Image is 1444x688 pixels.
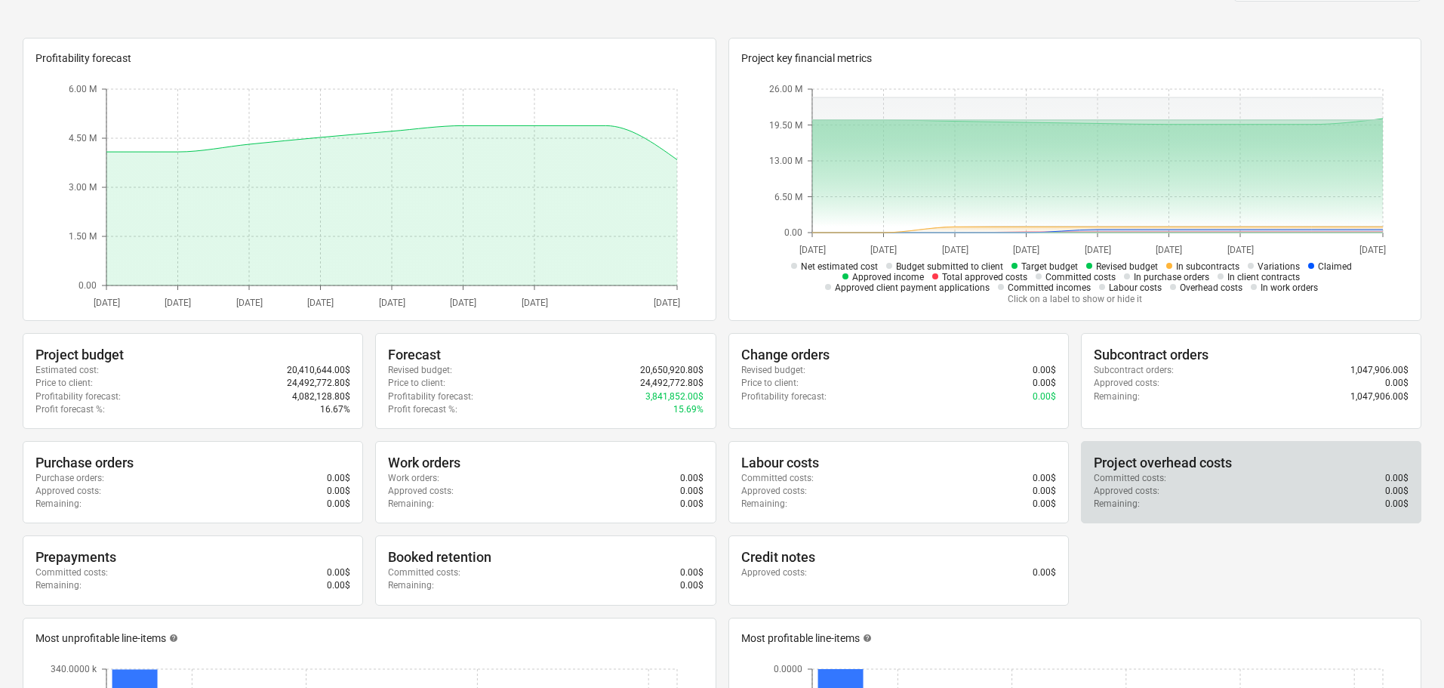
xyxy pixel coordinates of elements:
tspan: 3.00 M [69,183,97,193]
div: Subcontract orders [1094,346,1409,364]
tspan: 6.50 M [774,192,802,202]
p: Profitability forecast : [35,390,121,403]
p: Approved costs : [741,485,807,498]
p: Remaining : [388,498,434,511]
span: Committed costs [1045,272,1116,282]
p: Price to client : [388,377,445,390]
p: Work orders : [388,472,439,485]
span: Revised budget [1096,261,1158,272]
p: 0.00$ [680,472,704,485]
div: Most profitable line-items [741,631,1409,646]
span: Committed incomes [1008,282,1091,293]
p: 0.00$ [680,498,704,511]
tspan: [DATE] [654,298,681,308]
p: 0.00$ [680,566,704,579]
span: Labour costs [1109,282,1162,293]
p: 24,492,772.80$ [640,377,704,390]
p: 20,650,920.80$ [640,364,704,377]
div: Booked retention [388,548,703,566]
p: 0.00$ [1033,485,1056,498]
span: help [166,634,178,643]
span: In work orders [1261,282,1318,293]
p: Remaining : [1094,498,1140,511]
p: 15.69% [673,403,704,416]
tspan: [DATE] [1227,245,1253,255]
tspan: [DATE] [941,245,968,255]
div: Work orders [388,454,703,472]
tspan: 0.00 [784,228,802,239]
p: 0.00$ [327,566,350,579]
p: 3,841,852.00$ [645,390,704,403]
p: Subcontract orders : [1094,364,1174,377]
tspan: [DATE] [379,298,405,308]
div: Purchase orders [35,454,350,472]
p: Approved costs : [1094,485,1159,498]
span: help [860,634,872,643]
tspan: [DATE] [522,298,548,308]
p: 0.00$ [1385,498,1409,511]
p: 0.00$ [327,485,350,498]
p: Click on a label to show or hide it [767,293,1383,306]
span: In purchase orders [1134,272,1209,282]
span: Overhead costs [1180,282,1242,293]
p: Project key financial metrics [741,51,1409,66]
p: Approved costs : [388,485,454,498]
tspan: [DATE] [307,298,334,308]
span: Approved client payment applications [835,282,990,293]
p: Revised budget : [741,364,805,377]
tspan: 26.00 M [769,85,802,95]
p: Price to client : [35,377,93,390]
p: Committed costs : [741,472,814,485]
tspan: 340.0000 k [51,664,97,674]
p: Committed costs : [35,566,108,579]
tspan: 0.0000 [774,664,802,674]
tspan: 0.00 [79,281,97,292]
div: Project budget [35,346,350,364]
p: Profitability forecast : [741,390,827,403]
p: 0.00$ [327,498,350,511]
p: 0.00$ [680,579,704,592]
div: Project overhead costs [1094,454,1409,472]
p: 0.00$ [1033,364,1056,377]
p: Approved costs : [1094,377,1159,390]
p: 0.00$ [1033,390,1056,403]
span: Claimed [1318,261,1352,272]
p: 24,492,772.80$ [287,377,350,390]
div: Change orders [741,346,1056,364]
p: Committed costs : [388,566,460,579]
p: Profitability forecast : [388,390,473,403]
tspan: 1.50 M [69,232,97,242]
p: 1,047,906.00$ [1350,364,1409,377]
p: Approved costs : [35,485,101,498]
span: In subcontracts [1176,261,1239,272]
p: Remaining : [1094,390,1140,403]
tspan: [DATE] [1156,245,1182,255]
p: 0.00$ [680,485,704,498]
p: Remaining : [35,579,82,592]
p: Remaining : [388,579,434,592]
p: 0.00$ [327,579,350,592]
p: 20,410,644.00$ [287,364,350,377]
tspan: [DATE] [1013,245,1039,255]
div: Credit notes [741,548,1056,566]
p: Profit forecast % : [388,403,457,416]
span: In client contracts [1227,272,1300,282]
p: 0.00$ [1033,498,1056,511]
p: 0.00$ [1385,485,1409,498]
tspan: 19.50 M [769,120,802,131]
p: Price to client : [741,377,799,390]
span: Approved income [852,272,924,282]
tspan: 13.00 M [769,156,802,167]
p: 0.00$ [1033,377,1056,390]
p: Committed costs : [1094,472,1166,485]
div: Prepayments [35,548,350,566]
p: Approved costs : [741,566,807,579]
span: Target budget [1021,261,1078,272]
div: Most unprofitable line-items [35,631,704,646]
tspan: [DATE] [450,298,476,308]
div: Labour costs [741,454,1056,472]
span: Budget submitted to client [896,261,1003,272]
p: Revised budget : [388,364,452,377]
p: 4,082,128.80$ [292,390,350,403]
div: Forecast [388,346,703,364]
